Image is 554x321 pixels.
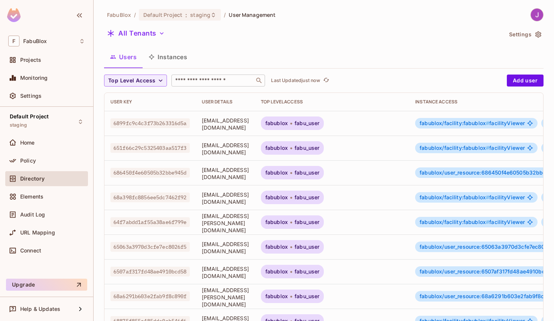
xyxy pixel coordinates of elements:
span: # [486,194,489,200]
span: 68a6291b603e2fab9f8c890f [110,291,190,301]
span: fabublox/facility:fabublox [420,145,489,151]
div: User Key [110,99,190,105]
span: # [486,145,489,151]
span: fabu_user [295,120,319,126]
span: fabublox [265,244,288,250]
span: Audit Log [20,212,45,218]
span: staging [190,11,210,18]
span: 68a398fc8856ee5dc7462f92 [110,193,190,202]
span: 651f66c29c5325403aa517f3 [110,143,190,153]
span: URL Mapping [20,230,55,236]
span: fabublox [265,269,288,275]
span: fabu_user [295,244,319,250]
button: Settings [506,28,544,40]
span: : [185,12,188,18]
span: Projects [20,57,41,63]
button: Add user [507,75,544,87]
button: Instances [143,48,193,66]
span: F [8,36,19,46]
span: Directory [20,176,45,182]
span: # [486,219,489,225]
span: Help & Updates [20,306,60,312]
span: # [486,120,489,126]
span: [EMAIL_ADDRESS][DOMAIN_NAME] [202,240,249,255]
span: fabublox [265,120,288,126]
span: 686450f4e60505b32bbe945d [110,168,190,178]
span: fabublox [265,170,288,176]
span: Default Project [10,113,49,119]
span: 64f7abdd1af55a38ae6f799e [110,217,190,227]
img: SReyMgAAAABJRU5ErkJggg== [7,8,21,22]
div: User Details [202,99,249,105]
img: Jack Muller [531,9,543,21]
span: [EMAIL_ADDRESS][DOMAIN_NAME] [202,166,249,181]
span: facilityViewer [420,194,525,200]
span: fabublox [265,194,288,200]
span: fabublox [265,145,288,151]
button: Users [104,48,143,66]
span: fabu_user [295,269,319,275]
span: facilityViewer [420,145,525,151]
span: [EMAIL_ADDRESS][DOMAIN_NAME] [202,191,249,205]
span: [EMAIL_ADDRESS][DOMAIN_NAME] [202,117,249,131]
span: [EMAIL_ADDRESS][PERSON_NAME][DOMAIN_NAME] [202,287,249,308]
span: [EMAIL_ADDRESS][DOMAIN_NAME] [202,142,249,156]
span: Policy [20,158,36,164]
span: 6507af317fd48ae4910bcd58 [110,267,190,276]
span: [EMAIL_ADDRESS][PERSON_NAME][DOMAIN_NAME] [202,212,249,234]
span: facilityViewer [420,120,525,126]
div: Top Level Access [261,99,403,105]
span: Default Project [143,11,182,18]
button: All Tenants [104,27,168,39]
span: [EMAIL_ADDRESS][DOMAIN_NAME] [202,265,249,279]
span: Elements [20,194,43,200]
span: Workspace: FabuBlox [23,38,47,44]
span: Monitoring [20,75,48,81]
span: fabu_user [295,170,319,176]
button: Upgrade [6,279,87,291]
li: / [224,11,226,18]
span: 6899fc9c4c3f73b263316d5a [110,118,190,128]
span: User Management [229,11,276,18]
button: Top Level Access [104,75,167,87]
span: Connect [20,248,41,254]
span: 65063a3970d3cfe7ec8026f5 [110,242,190,252]
span: fabu_user [295,293,319,299]
span: facilityViewer [420,219,525,225]
span: fabublox/facility:fabublox [420,219,489,225]
span: Click to refresh data [320,76,331,85]
span: refresh [323,77,329,84]
li: / [134,11,136,18]
span: Settings [20,93,42,99]
span: fabu_user [295,219,319,225]
span: fabu_user [295,145,319,151]
span: fabublox [265,219,288,225]
span: fabu_user [295,194,319,200]
span: the active workspace [107,11,131,18]
span: fabublox/facility:fabublox [420,120,489,126]
p: Last Updated just now [271,78,320,84]
span: Top Level Access [108,76,155,85]
button: refresh [322,76,331,85]
span: staging [10,122,27,128]
span: fabublox/facility:fabublox [420,194,489,200]
span: fabublox [265,293,288,299]
span: Home [20,140,35,146]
